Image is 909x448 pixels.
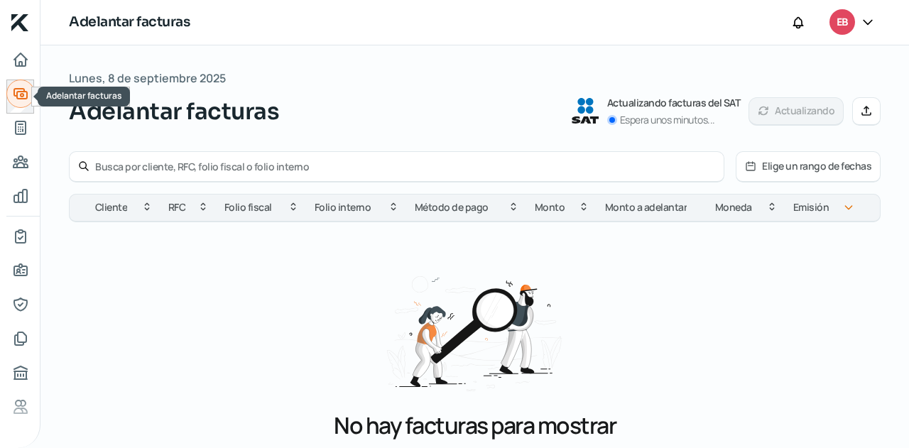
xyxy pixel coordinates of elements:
p: Espera unos minutos... [620,111,715,129]
button: Actualizando [749,97,844,126]
a: Mi contrato [6,222,35,251]
span: Emisión [793,199,829,216]
a: Tus créditos [6,114,35,142]
span: Adelantar facturas [46,89,121,102]
a: Pago a proveedores [6,148,35,176]
input: Busca por cliente, RFC, folio fiscal o folio interno [95,160,715,173]
span: EB [837,14,848,31]
img: No hay facturas para mostrar [380,259,570,401]
p: Actualizando facturas del SAT [607,94,741,111]
span: Folio interno [315,199,371,216]
p: No hay facturas para mostrar [334,410,616,441]
img: SAT logo [572,98,599,124]
button: Elige un rango de fechas [736,152,880,181]
span: Lunes, 8 de septiembre 2025 [69,68,226,89]
span: Monto a adelantar [605,199,687,216]
span: Folio fiscal [224,199,272,216]
span: RFC [168,199,186,216]
a: Representantes [6,290,35,319]
a: Referencias [6,393,35,421]
span: Método de pago [415,199,489,216]
a: Información general [6,256,35,285]
h1: Adelantar facturas [69,12,190,33]
span: Monto [535,199,565,216]
a: Documentos [6,324,35,353]
a: Inicio [6,45,35,74]
a: Adelantar facturas [6,80,35,108]
span: Adelantar facturas [69,94,279,129]
span: Moneda [715,199,752,216]
a: Mis finanzas [6,182,35,210]
span: Cliente [95,199,128,216]
a: Buró de crédito [6,359,35,387]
